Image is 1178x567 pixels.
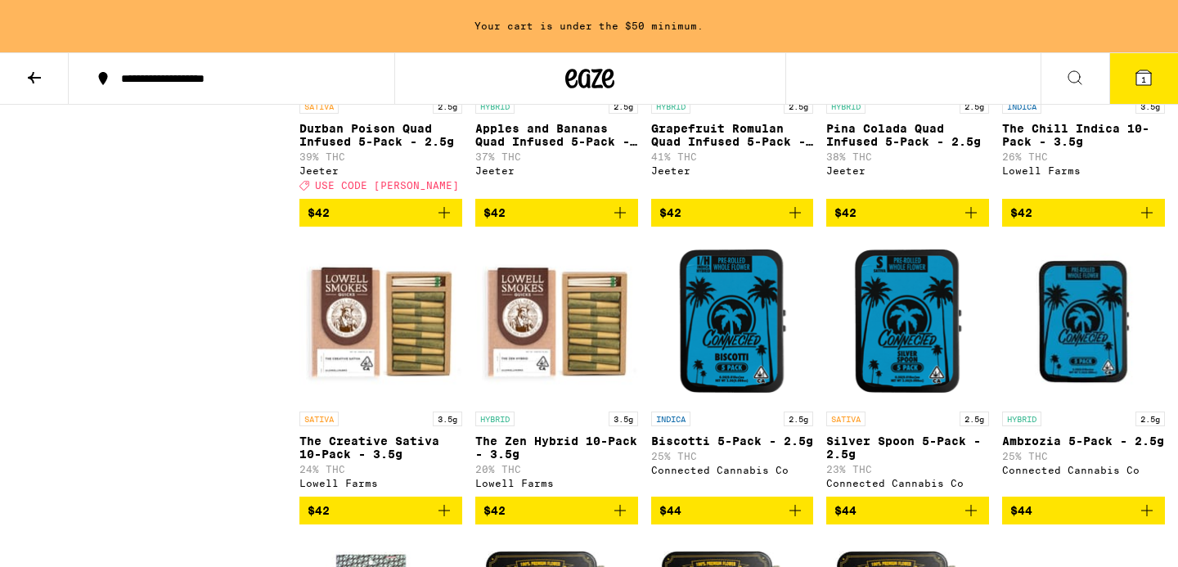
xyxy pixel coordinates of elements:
div: Jeeter [651,165,814,176]
p: The Zen Hybrid 10-Pack - 3.5g [475,434,638,461]
p: Biscotti 5-Pack - 2.5g [651,434,814,448]
span: $44 [1010,504,1032,517]
button: 1 [1109,53,1178,104]
p: 2.5g [784,99,813,114]
div: Lowell Farms [299,478,462,488]
a: Open page for Silver Spoon 5-Pack - 2.5g from Connected Cannabis Co [826,240,989,497]
button: Add to bag [299,497,462,524]
p: 2.5g [960,412,989,426]
p: The Creative Sativa 10-Pack - 3.5g [299,434,462,461]
span: $42 [483,504,506,517]
p: 3.5g [433,412,462,426]
p: INDICA [651,412,690,426]
p: Ambrozia 5-Pack - 2.5g [1002,434,1165,448]
div: Jeeter [826,165,989,176]
p: 39% THC [299,151,462,162]
div: Connected Cannabis Co [826,478,989,488]
img: Lowell Farms - The Creative Sativa 10-Pack - 3.5g [299,240,462,403]
button: Add to bag [826,497,989,524]
p: 37% THC [475,151,638,162]
p: HYBRID [826,99,866,114]
div: Connected Cannabis Co [1002,465,1165,475]
p: 26% THC [1002,151,1165,162]
button: Add to bag [475,199,638,227]
div: Lowell Farms [475,478,638,488]
span: $42 [1010,206,1032,219]
p: 38% THC [826,151,989,162]
button: Add to bag [475,497,638,524]
p: 2.5g [784,412,813,426]
a: Open page for The Zen Hybrid 10-Pack - 3.5g from Lowell Farms [475,240,638,497]
a: Open page for Biscotti 5-Pack - 2.5g from Connected Cannabis Co [651,240,814,497]
p: HYBRID [651,99,690,114]
p: 25% THC [1002,451,1165,461]
p: 2.5g [1135,412,1165,426]
p: SATIVA [299,99,339,114]
button: Add to bag [1002,199,1165,227]
div: Lowell Farms [1002,165,1165,176]
img: Connected Cannabis Co - Ambrozia 5-Pack - 2.5g [1002,240,1165,403]
button: Add to bag [826,199,989,227]
span: $42 [308,504,330,517]
p: 3.5g [609,412,638,426]
p: 2.5g [609,99,638,114]
span: Hi. Need any help? [10,11,118,25]
p: HYBRID [475,412,515,426]
span: $42 [659,206,681,219]
p: The Chill Indica 10-Pack - 3.5g [1002,122,1165,148]
p: 2.5g [433,99,462,114]
p: 25% THC [651,451,814,461]
img: Connected Cannabis Co - Biscotti 5-Pack - 2.5g [651,240,814,403]
div: Jeeter [299,165,462,176]
p: Apples and Bananas Quad Infused 5-Pack - 2.5g [475,122,638,148]
a: Open page for The Creative Sativa 10-Pack - 3.5g from Lowell Farms [299,240,462,497]
span: 1 [1141,74,1146,84]
img: Connected Cannabis Co - Silver Spoon 5-Pack - 2.5g [826,240,989,403]
p: 20% THC [475,464,638,475]
span: $44 [659,504,681,517]
p: HYBRID [475,99,515,114]
button: Add to bag [651,199,814,227]
p: Durban Poison Quad Infused 5-Pack - 2.5g [299,122,462,148]
a: Open page for Ambrozia 5-Pack - 2.5g from Connected Cannabis Co [1002,240,1165,497]
p: 24% THC [299,464,462,475]
p: SATIVA [299,412,339,426]
p: 3.5g [1135,99,1165,114]
span: $42 [308,206,330,219]
button: Add to bag [1002,497,1165,524]
p: Silver Spoon 5-Pack - 2.5g [826,434,989,461]
div: Connected Cannabis Co [651,465,814,475]
span: USE CODE [PERSON_NAME] [315,180,459,191]
div: Jeeter [475,165,638,176]
p: INDICA [1002,99,1041,114]
span: $44 [834,504,857,517]
p: Grapefruit Romulan Quad Infused 5-Pack - 2.5g [651,122,814,148]
p: HYBRID [1002,412,1041,426]
img: Lowell Farms - The Zen Hybrid 10-Pack - 3.5g [475,240,638,403]
p: 2.5g [960,99,989,114]
button: Add to bag [299,199,462,227]
p: 23% THC [826,464,989,475]
p: SATIVA [826,412,866,426]
span: $42 [834,206,857,219]
span: $42 [483,206,506,219]
button: Add to bag [651,497,814,524]
p: 41% THC [651,151,814,162]
p: Pina Colada Quad Infused 5-Pack - 2.5g [826,122,989,148]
